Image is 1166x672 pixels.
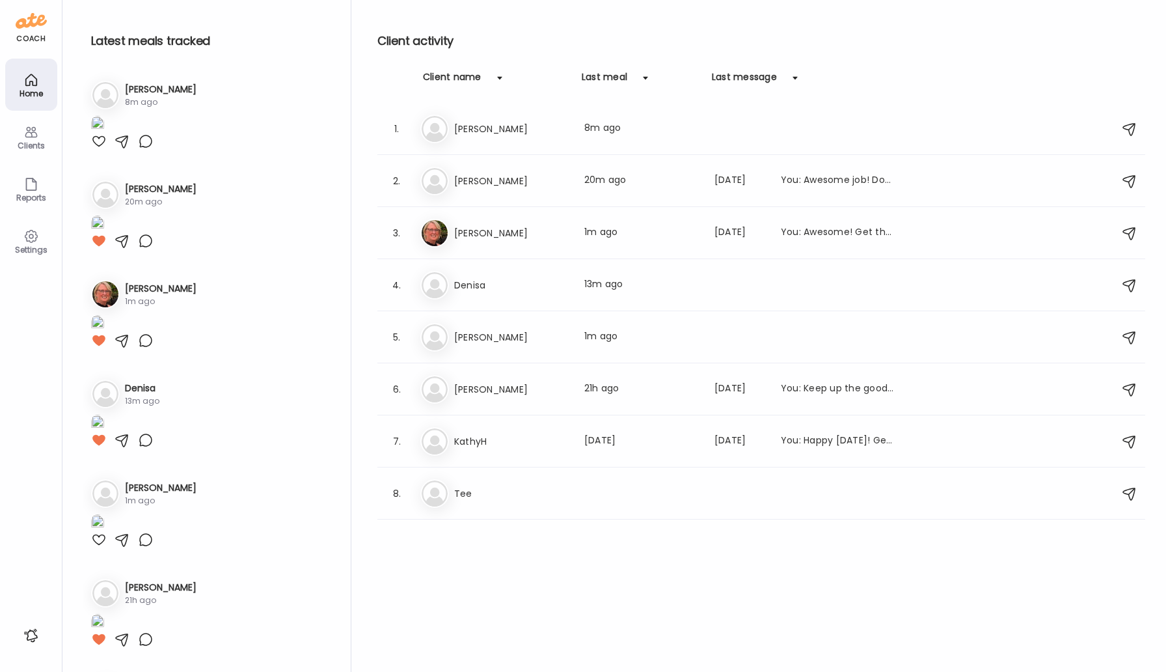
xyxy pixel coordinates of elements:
[584,121,699,137] div: 8m ago
[125,196,197,208] div: 20m ago
[125,96,197,108] div: 8m ago
[125,282,197,296] h3: [PERSON_NAME]
[454,277,569,293] h3: Denisa
[584,434,699,449] div: [DATE]
[92,281,118,307] img: avatars%2FahVa21GNcOZO3PHXEF6GyZFFpym1
[714,382,765,397] div: [DATE]
[389,225,405,241] div: 3.
[582,70,627,91] div: Last meal
[781,225,895,241] div: You: Awesome! Get that sleep in for [DATE] and [DATE], you're doing great!
[91,216,104,233] img: images%2FCVHIpVfqQGSvEEy3eBAt9lLqbdp1%2FfiT0FOVpzWBR1Kj7XDUB%2FbwNpzcYL2sgglOgMth5l_1080
[422,376,448,402] img: bg-avatar-default.svg
[422,324,448,350] img: bg-avatar-default.svg
[125,83,197,96] h3: [PERSON_NAME]
[91,614,104,632] img: images%2FTWbYycbN6VXame8qbTiqIxs9Hvy2%2FnjX9iDZEtHtzG0UFbVDE%2FDbPCcaWz7ZSwVYCcNfTJ_1080
[92,381,118,407] img: bg-avatar-default.svg
[454,121,569,137] h3: [PERSON_NAME]
[125,395,159,407] div: 13m ago
[422,272,448,298] img: bg-avatar-default.svg
[16,10,47,31] img: ate
[454,329,569,345] h3: [PERSON_NAME]
[422,428,448,455] img: bg-avatar-default.svg
[422,116,448,142] img: bg-avatar-default.svg
[422,220,448,246] img: avatars%2FahVa21GNcOZO3PHXEF6GyZFFpym1
[454,173,569,189] h3: [PERSON_NAME]
[389,382,405,397] div: 6.
[91,31,330,51] h2: Latest meals tracked
[8,193,55,202] div: Reports
[92,182,118,208] img: bg-avatar-default.svg
[714,434,765,449] div: [DATE]
[423,70,481,91] div: Client name
[125,182,197,196] h3: [PERSON_NAME]
[389,434,405,449] div: 7.
[454,434,569,449] h3: KathyH
[454,486,569,501] h3: Tee
[125,495,197,507] div: 1m ago
[92,481,118,507] img: bg-avatar-default.svg
[125,481,197,495] h3: [PERSON_NAME]
[8,89,55,98] div: Home
[714,173,765,189] div: [DATE]
[16,33,46,44] div: coach
[454,225,569,241] h3: [PERSON_NAME]
[91,116,104,133] img: images%2FMmnsg9FMMIdfUg6NitmvFa1XKOJ3%2FnczwA0mxrLdaWsZbqEYj%2FyEaExfHohcwhEQ0i7GOf_1080
[389,329,405,345] div: 5.
[781,173,895,189] div: You: Awesome job! Don't forget to add in sleep and water intake! Keep up the good work!
[91,315,104,333] img: images%2FahVa21GNcOZO3PHXEF6GyZFFpym1%2FilaDYHCiMcuxOeUaUMMh%2FryDfA2yCSaJdd3oZLI1k_1080
[584,277,699,293] div: 13m ago
[781,382,895,397] div: You: Keep up the good work! Get that food in!
[92,82,118,108] img: bg-avatar-default.svg
[389,173,405,189] div: 2.
[91,514,104,532] img: images%2FbvRX2pFCROQWHeSoHPTPPVxD9x42%2FtK25Bjt9Nx9ZAuV2NMxK%2Fs7bVPAwKggmteuphUga9_1080
[389,121,405,137] div: 1.
[422,168,448,194] img: bg-avatar-default.svg
[422,481,448,507] img: bg-avatar-default.svg
[125,382,159,395] h3: Denisa
[91,415,104,432] img: images%2FpjsnEiu7NkPiZqu6a8wFh07JZ2F3%2Fimu2kNmDkQiKRC5VVkRV%2FVR1vWGfk6iC040pa29qo_1080
[781,434,895,449] div: You: Happy [DATE]! Get that food/water/sleep in from the past few days [DATE]! Enjoy your weekend!
[92,580,118,606] img: bg-avatar-default.svg
[389,277,405,293] div: 4.
[8,245,55,254] div: Settings
[584,329,699,345] div: 1m ago
[714,225,765,241] div: [DATE]
[712,70,777,91] div: Last message
[584,382,699,397] div: 21h ago
[389,486,405,501] div: 8.
[454,382,569,397] h3: [PERSON_NAME]
[125,581,197,595] h3: [PERSON_NAME]
[377,31,1145,51] h2: Client activity
[584,173,699,189] div: 20m ago
[125,296,197,307] div: 1m ago
[8,141,55,150] div: Clients
[584,225,699,241] div: 1m ago
[125,595,197,606] div: 21h ago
